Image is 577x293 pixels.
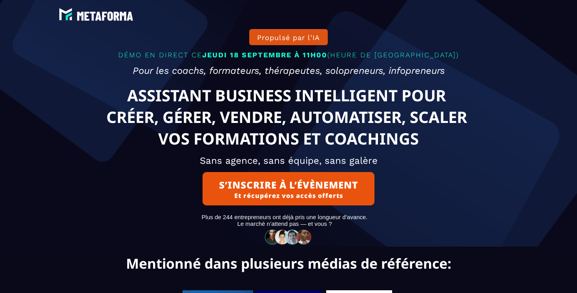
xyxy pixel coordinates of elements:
p: DÉMO EN DIRECT CE (HEURE DE [GEOGRAPHIC_DATA]) [43,49,534,61]
text: Plus de 244 entrepreneurs ont déjà pris une longueur d’avance. Le marché n’attend pas — et vous ? [35,212,534,229]
button: S’INSCRIRE À L’ÉVÈNEMENTEt récupérez vos accès offerts [203,172,374,205]
button: Propulsé par l'IA [249,29,328,45]
h2: Pour les coachs, formateurs, thérapeutes, solopreneurs, infopreneurs [43,61,534,80]
span: JEUDI 18 SEPTEMBRE À 11H00 [202,51,327,59]
h2: Sans agence, sans équipe, sans galère [43,151,534,170]
text: ASSISTANT BUSINESS INTELLIGENT POUR CRÉER, GÉRER, VENDRE, AUTOMATISER, SCALER VOS FORMATIONS ET C... [80,82,497,151]
text: Mentionné dans plusieurs médias de référence: [6,254,571,275]
img: 32586e8465b4242308ef789b458fc82f_community-people.png [263,229,314,245]
img: e6894688e7183536f91f6cf1769eef69_LOGO_BLANC.png [57,6,135,23]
